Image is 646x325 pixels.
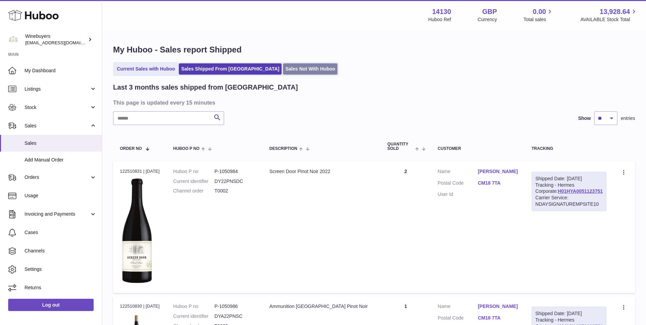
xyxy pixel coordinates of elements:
[25,284,97,291] span: Returns
[438,303,478,311] dt: Name
[120,168,160,174] div: 122510831 | [DATE]
[173,188,215,194] dt: Channel order
[600,7,630,16] span: 13,928.64
[25,229,97,236] span: Cases
[388,142,413,151] span: Quantity Sold
[120,303,160,309] div: 122510830 | [DATE]
[215,168,256,175] dd: P-1050984
[215,188,256,194] dd: T0002
[580,16,638,23] span: AVAILABLE Stock Total
[173,178,215,185] dt: Current identifier
[269,303,374,310] div: Ammunition [GEOGRAPHIC_DATA] Pinot Noir
[120,146,142,151] span: Order No
[438,180,478,188] dt: Postal Code
[173,313,215,320] dt: Current identifier
[478,303,518,310] a: [PERSON_NAME]
[535,195,603,207] div: Carrier Service: NDAYSIGNATUREMPSITE10
[523,16,554,23] span: Total sales
[25,157,97,163] span: Add Manual Order
[25,192,97,199] span: Usage
[578,115,591,122] label: Show
[25,174,90,181] span: Orders
[438,146,518,151] div: Customer
[120,176,154,284] img: 1752080432.jpg
[179,63,282,75] a: Sales Shipped From [GEOGRAPHIC_DATA]
[438,315,478,323] dt: Postal Code
[283,63,337,75] a: Sales Not With Huboo
[482,7,497,16] strong: GBP
[215,303,256,310] dd: P-1050986
[113,99,633,106] h3: This page is updated every 15 minutes
[113,44,635,55] h1: My Huboo - Sales report Shipped
[621,115,635,122] span: entries
[438,191,478,198] dt: User Id
[113,83,298,92] h2: Last 3 months sales shipped from [GEOGRAPHIC_DATA]
[533,7,546,16] span: 0.00
[535,310,603,317] div: Shipped Date: [DATE]
[8,299,94,311] a: Log out
[25,67,97,74] span: My Dashboard
[532,172,606,211] div: Tracking - Hermes Corporate:
[25,33,86,46] div: Winebuyers
[173,168,215,175] dt: Huboo P no
[432,7,451,16] strong: 14130
[114,63,177,75] a: Current Sales with Huboo
[478,168,518,175] a: [PERSON_NAME]
[438,168,478,176] dt: Name
[269,146,297,151] span: Description
[269,168,374,175] div: Screen Door Pinot Noir 2022
[25,104,90,111] span: Stock
[25,86,90,92] span: Listings
[25,248,97,254] span: Channels
[8,34,18,45] img: internalAdmin-14130@internal.huboo.com
[558,188,603,194] a: H01HYA0051123751
[478,16,497,23] div: Currency
[532,146,606,151] div: Tracking
[381,161,431,293] td: 2
[25,211,90,217] span: Invoicing and Payments
[215,313,256,320] dd: DYA22PNSC
[25,266,97,273] span: Settings
[428,16,451,23] div: Huboo Ref
[478,180,518,186] a: CM18 7TA
[523,7,554,23] a: 0.00 Total sales
[25,140,97,146] span: Sales
[580,7,638,23] a: 13,928.64 AVAILABLE Stock Total
[25,123,90,129] span: Sales
[173,303,215,310] dt: Huboo P no
[535,175,603,182] div: Shipped Date: [DATE]
[215,178,256,185] dd: DY22PNSDC
[173,146,200,151] span: Huboo P no
[478,315,518,321] a: CM18 7TA
[25,40,100,45] span: [EMAIL_ADDRESS][DOMAIN_NAME]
